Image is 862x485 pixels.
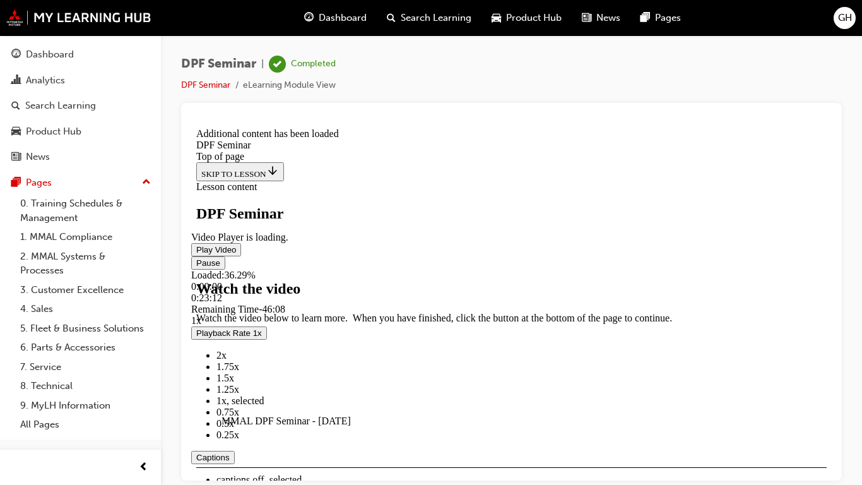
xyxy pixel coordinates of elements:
[26,124,81,139] div: Product Hub
[181,57,256,71] span: DPF Seminar
[15,376,156,396] a: 8. Technical
[506,11,562,25] span: Product Hub
[26,47,74,62] div: Dashboard
[11,126,21,138] span: car-icon
[243,78,336,93] li: eLearning Module View
[5,171,156,195] button: Pages
[304,10,314,26] span: guage-icon
[139,460,148,476] span: prev-icon
[26,150,50,164] div: News
[15,415,156,434] a: All Pages
[15,280,156,300] a: 3. Customer Excellence
[5,43,156,66] a: Dashboard
[15,194,156,227] a: 0. Training Schedules & Management
[294,5,377,31] a: guage-iconDashboard
[15,319,156,338] a: 5. Fleet & Business Solutions
[838,11,852,25] span: GH
[401,11,471,25] span: Search Learning
[261,57,264,71] span: |
[15,396,156,416] a: 9. MyLH Information
[582,10,591,26] span: news-icon
[15,357,156,377] a: 7. Service
[26,176,52,190] div: Pages
[30,282,610,282] div: Video player
[481,5,572,31] a: car-iconProduct Hub
[5,120,156,143] a: Product Hub
[11,49,21,61] span: guage-icon
[572,5,630,31] a: news-iconNews
[11,152,21,163] span: news-icon
[641,10,650,26] span: pages-icon
[492,10,501,26] span: car-icon
[15,247,156,280] a: 2. MMAL Systems & Processes
[630,5,691,31] a: pages-iconPages
[291,58,336,70] div: Completed
[11,177,21,189] span: pages-icon
[5,69,156,92] a: Analytics
[15,227,156,247] a: 1. MMAL Compliance
[5,94,156,117] a: Search Learning
[6,9,151,26] img: mmal
[834,7,856,29] button: GH
[11,100,20,112] span: search-icon
[15,338,156,357] a: 6. Parts & Accessories
[142,174,151,191] span: up-icon
[655,11,681,25] span: Pages
[5,40,156,171] button: DashboardAnalyticsSearch LearningProduct HubNews
[5,145,156,169] a: News
[377,5,481,31] a: search-iconSearch Learning
[269,56,286,73] span: learningRecordVerb_COMPLETE-icon
[26,73,65,88] div: Analytics
[319,11,367,25] span: Dashboard
[387,10,396,26] span: search-icon
[181,80,230,90] a: DPF Seminar
[25,99,96,113] div: Search Learning
[15,299,156,319] a: 4. Sales
[11,75,21,87] span: chart-icon
[596,11,620,25] span: News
